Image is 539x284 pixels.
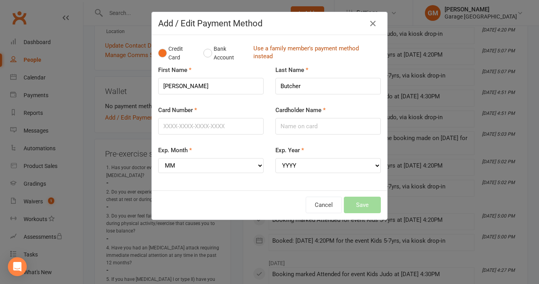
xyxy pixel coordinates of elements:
[306,197,342,213] button: Cancel
[275,146,304,155] label: Exp. Year
[203,41,247,65] button: Bank Account
[367,17,379,30] button: Close
[158,146,192,155] label: Exp. Month
[275,105,326,115] label: Cardholder Name
[158,105,197,115] label: Card Number
[158,65,192,75] label: First Name
[275,118,381,135] input: Name on card
[275,65,308,75] label: Last Name
[158,41,195,65] button: Credit Card
[8,257,27,276] div: Open Intercom Messenger
[158,118,264,135] input: XXXX-XXXX-XXXX-XXXX
[158,18,381,28] h4: Add / Edit Payment Method
[253,44,377,62] a: Use a family member's payment method instead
